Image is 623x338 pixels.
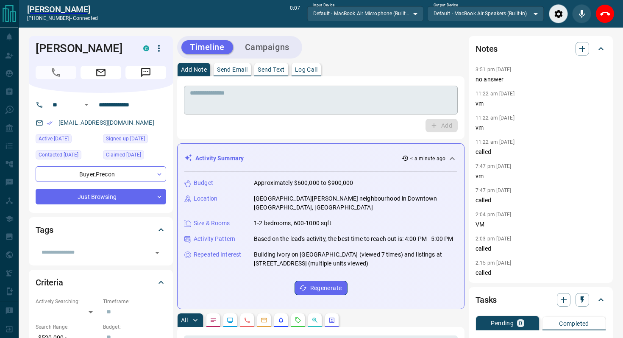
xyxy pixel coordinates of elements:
[194,194,217,203] p: Location
[195,154,244,163] p: Activity Summary
[184,151,457,166] div: Activity Summary< a minute ago
[36,276,63,289] h2: Criteria
[27,14,98,22] p: [PHONE_NUMBER] -
[595,4,615,23] div: End Call
[81,100,92,110] button: Open
[476,268,606,277] p: called
[572,4,591,23] div: Mute
[311,317,318,324] svg: Opportunities
[103,150,166,162] div: Wed Aug 24 2022
[559,321,589,327] p: Completed
[254,250,457,268] p: Building Ivory on [GEOGRAPHIC_DATA] (viewed 7 times) and listings at [STREET_ADDRESS] (multiple u...
[313,3,335,8] label: Input Device
[106,134,145,143] span: Signed up [DATE]
[476,42,498,56] h2: Notes
[36,223,53,237] h2: Tags
[295,67,317,73] p: Log Call
[217,67,248,73] p: Send Email
[58,119,154,126] a: [EMAIL_ADDRESS][DOMAIN_NAME]
[106,151,141,159] span: Claimed [DATE]
[307,6,423,21] div: Default - MacBook Air Microphone (Built-in)
[476,236,512,242] p: 2:03 pm [DATE]
[36,272,166,293] div: Criteria
[476,148,606,156] p: called
[476,67,512,73] p: 3:51 pm [DATE]
[36,66,76,79] span: Call
[476,212,512,218] p: 2:04 pm [DATE]
[476,244,606,253] p: called
[476,293,497,307] h2: Tasks
[81,66,121,79] span: Email
[103,323,166,331] p: Budget:
[36,220,166,240] div: Tags
[519,320,522,326] p: 0
[27,4,98,14] a: [PERSON_NAME]
[125,66,166,79] span: Message
[39,151,78,159] span: Contacted [DATE]
[295,281,348,295] button: Regenerate
[428,6,544,21] div: Default - MacBook Air Speakers (Built-in)
[254,179,353,187] p: Approximately $600,000 to $900,000
[476,91,515,97] p: 11:22 am [DATE]
[47,120,53,126] svg: Email Verified
[476,163,512,169] p: 7:47 pm [DATE]
[328,317,335,324] svg: Agent Actions
[73,15,98,21] span: connected
[194,179,213,187] p: Budget
[476,196,606,205] p: called
[36,134,99,146] div: Sun Sep 14 2025
[476,123,606,132] p: vm
[549,4,568,23] div: Audio Settings
[278,317,284,324] svg: Listing Alerts
[151,247,163,259] button: Open
[491,320,514,326] p: Pending
[434,3,458,8] label: Output Device
[181,317,188,323] p: All
[290,4,300,23] p: 0:07
[476,187,512,193] p: 7:47 pm [DATE]
[476,220,606,229] p: VM
[194,219,230,228] p: Size & Rooms
[143,45,149,51] div: condos.ca
[36,298,99,305] p: Actively Searching:
[476,172,606,181] p: vm
[258,67,285,73] p: Send Text
[254,194,457,212] p: [GEOGRAPHIC_DATA][PERSON_NAME] neighbourhood in Downtown [GEOGRAPHIC_DATA], [GEOGRAPHIC_DATA]
[194,250,241,259] p: Repeated Interest
[103,298,166,305] p: Timeframe:
[476,99,606,108] p: vm
[36,323,99,331] p: Search Range:
[476,260,512,266] p: 2:15 pm [DATE]
[261,317,267,324] svg: Emails
[39,134,69,143] span: Active [DATE]
[194,235,235,243] p: Activity Pattern
[236,40,298,54] button: Campaigns
[244,317,250,324] svg: Calls
[254,219,332,228] p: 1-2 bedrooms, 600-1000 sqft
[210,317,217,324] svg: Notes
[36,42,131,55] h1: [PERSON_NAME]
[476,290,606,310] div: Tasks
[476,75,606,84] p: no answer
[103,134,166,146] div: Wed Aug 24 2022
[476,39,606,59] div: Notes
[181,67,207,73] p: Add Note
[227,317,234,324] svg: Lead Browsing Activity
[36,189,166,204] div: Just Browsing
[36,150,99,162] div: Sat Sep 13 2025
[295,317,301,324] svg: Requests
[476,115,515,121] p: 11:22 am [DATE]
[181,40,233,54] button: Timeline
[254,235,453,243] p: Based on the lead's activity, the best time to reach out is: 4:00 PM - 5:00 PM
[410,155,445,162] p: < a minute ago
[36,166,166,182] div: Buyer , Precon
[476,139,515,145] p: 11:22 am [DATE]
